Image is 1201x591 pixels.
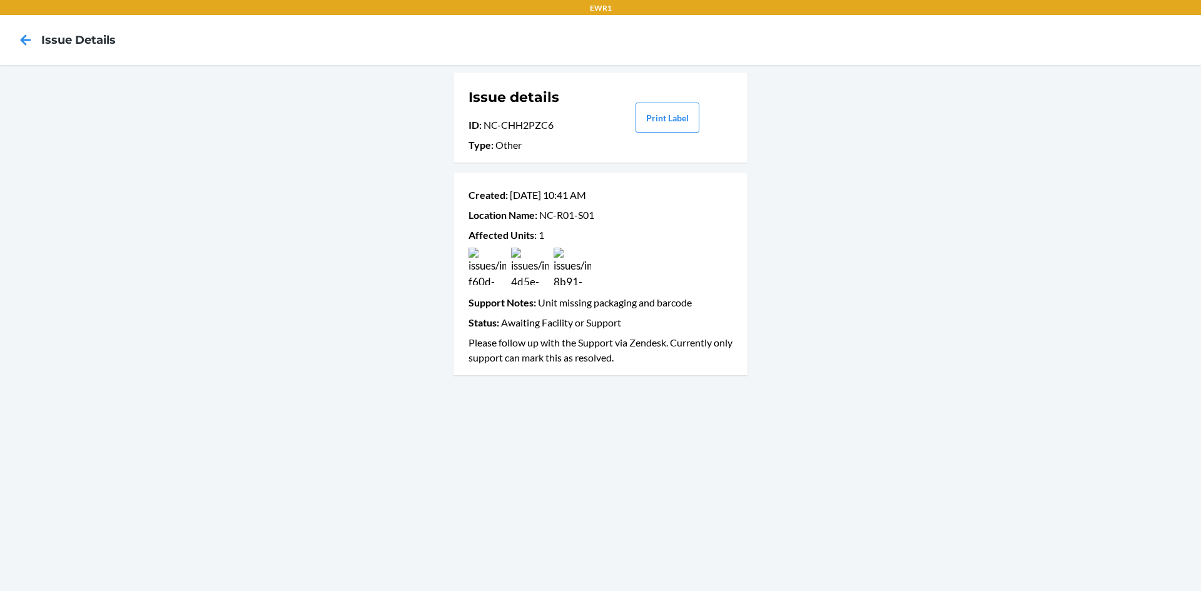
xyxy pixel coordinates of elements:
[469,248,506,285] img: issues/images/b9e33218-f60d-4178-bf70-f022ad73e0d5.jpg
[469,229,537,241] span: Affected Units :
[590,3,612,14] p: EWR1
[469,209,537,221] span: Location Name :
[636,103,699,133] button: Print Label
[469,119,482,131] span: ID :
[511,248,549,285] img: issues/images/f583bb43-4d5e-43bd-bd5b-eefb22b18574.jpg
[469,138,599,153] p: Other
[469,88,599,108] h1: Issue details
[554,248,591,285] img: issues/images/f5374e89-8b91-4f13-aa33-c8f04c651497.jpg
[469,228,732,243] p: 1
[469,139,494,151] span: Type :
[469,315,732,330] p: Awaiting Facility or Support
[469,189,508,201] span: Created :
[469,208,732,223] p: NC-R01-S01
[469,188,732,203] p: [DATE] 10:41 AM
[469,296,536,308] span: Support Notes :
[41,32,116,48] h4: Issue details
[469,295,732,310] p: Unit missing packaging and barcode
[469,316,499,328] span: Status :
[469,118,599,133] p: NC-CHH2PZC6
[469,335,732,365] p: Please follow up with the Support via Zendesk. Currently only support can mark this as resolved.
